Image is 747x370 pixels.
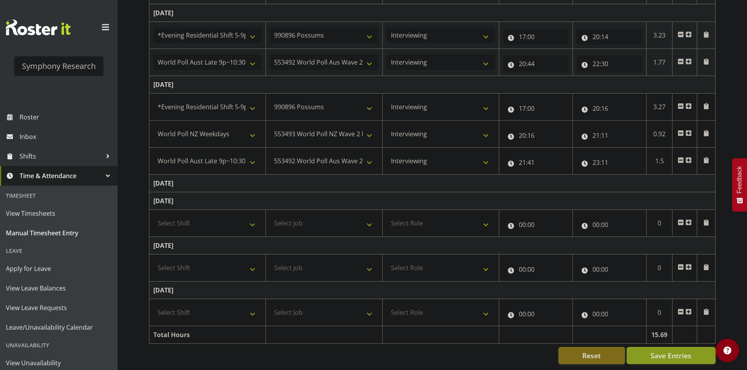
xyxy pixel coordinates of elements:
[503,155,569,170] input: Click to select...
[732,158,747,211] button: Feedback - Show survey
[646,121,672,148] td: 0.92
[20,150,102,162] span: Shifts
[646,49,672,76] td: 1.77
[582,350,601,361] span: Reset
[2,318,116,337] a: Leave/Unavailability Calendar
[2,259,116,278] a: Apply for Leave
[6,302,112,314] span: View Leave Requests
[503,56,569,72] input: Click to select...
[6,227,112,239] span: Manual Timesheet Entry
[577,306,642,322] input: Click to select...
[651,350,691,361] span: Save Entries
[503,262,569,277] input: Click to select...
[149,76,716,94] td: [DATE]
[149,4,716,22] td: [DATE]
[2,223,116,243] a: Manual Timesheet Entry
[503,128,569,143] input: Click to select...
[149,175,716,192] td: [DATE]
[2,204,116,223] a: View Timesheets
[503,306,569,322] input: Click to select...
[646,326,672,344] td: 15.69
[2,298,116,318] a: View Leave Requests
[503,217,569,233] input: Click to select...
[646,148,672,175] td: 1.5
[6,263,112,274] span: Apply for Leave
[577,128,642,143] input: Click to select...
[646,22,672,49] td: 3.23
[2,188,116,204] div: Timesheet
[149,282,716,299] td: [DATE]
[646,299,672,326] td: 0
[736,166,743,193] span: Feedback
[6,208,112,219] span: View Timesheets
[577,217,642,233] input: Click to select...
[627,347,716,364] button: Save Entries
[723,347,731,354] img: help-xxl-2.png
[558,347,625,364] button: Reset
[2,243,116,259] div: Leave
[20,131,114,143] span: Inbox
[22,60,96,72] div: Symphony Research
[503,29,569,45] input: Click to select...
[6,20,71,35] img: Rosterit website logo
[2,337,116,353] div: Unavailability
[577,101,642,116] input: Click to select...
[577,56,642,72] input: Click to select...
[20,170,102,182] span: Time & Attendance
[2,278,116,298] a: View Leave Balances
[646,254,672,282] td: 0
[577,155,642,170] input: Click to select...
[577,262,642,277] input: Click to select...
[149,326,266,344] td: Total Hours
[149,192,716,210] td: [DATE]
[503,101,569,116] input: Click to select...
[6,282,112,294] span: View Leave Balances
[20,111,114,123] span: Roster
[646,94,672,121] td: 3.27
[577,29,642,45] input: Click to select...
[646,210,672,237] td: 0
[6,321,112,333] span: Leave/Unavailability Calendar
[149,237,716,254] td: [DATE]
[6,357,112,369] span: View Unavailability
